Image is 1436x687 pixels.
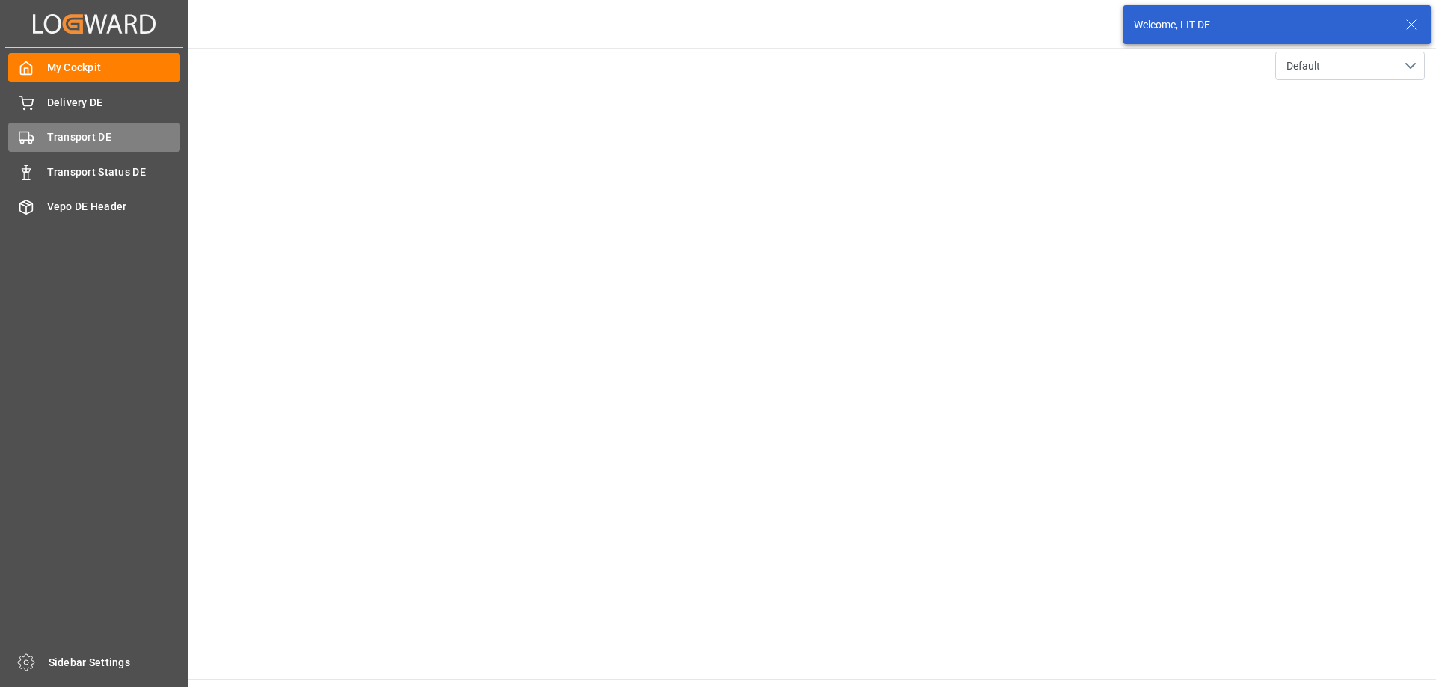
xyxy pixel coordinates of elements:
[8,192,180,221] a: Vepo DE Header
[47,164,181,180] span: Transport Status DE
[8,157,180,186] a: Transport Status DE
[1134,17,1391,33] div: Welcome, LIT DE
[1275,52,1425,80] button: open menu
[8,53,180,82] a: My Cockpit
[1286,58,1320,74] span: Default
[47,129,181,145] span: Transport DE
[8,123,180,152] a: Transport DE
[8,87,180,117] a: Delivery DE
[47,199,181,215] span: Vepo DE Header
[49,655,182,671] span: Sidebar Settings
[47,60,181,76] span: My Cockpit
[47,95,181,111] span: Delivery DE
